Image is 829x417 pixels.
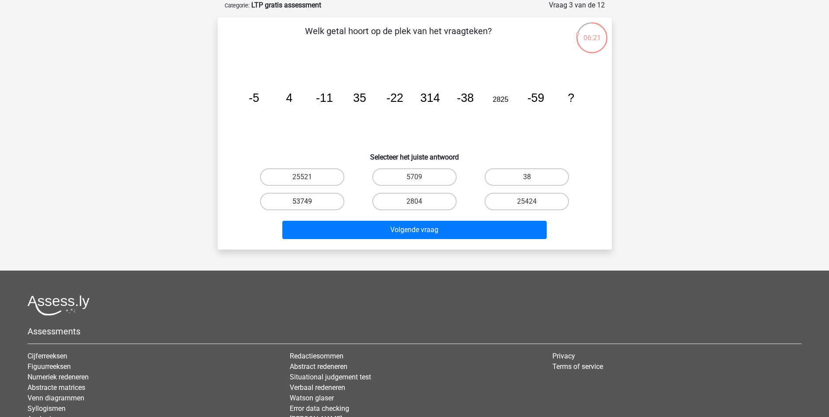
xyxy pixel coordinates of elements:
[372,193,457,210] label: 2804
[225,2,250,9] small: Categorie:
[28,394,84,402] a: Venn diagrammen
[28,362,71,371] a: Figuurreeksen
[576,21,608,43] div: 06:21
[420,91,440,104] tspan: 314
[290,373,371,381] a: Situational judgement test
[386,91,403,104] tspan: -22
[28,295,90,316] img: Assessly logo
[290,352,343,360] a: Redactiesommen
[28,352,67,360] a: Cijferreeksen
[28,383,85,392] a: Abstracte matrices
[28,373,89,381] a: Numeriek redeneren
[552,362,603,371] a: Terms of service
[290,383,345,392] a: Verbaal redeneren
[485,168,569,186] label: 38
[568,91,574,104] tspan: ?
[290,394,334,402] a: Watson glaser
[493,95,508,103] tspan: 2825
[527,91,544,104] tspan: -59
[28,326,801,337] h5: Assessments
[232,146,598,161] h6: Selecteer het juiste antwoord
[251,1,321,9] strong: LTP gratis assessment
[260,168,344,186] label: 25521
[316,91,333,104] tspan: -11
[282,221,547,239] button: Volgende vraag
[28,404,66,413] a: Syllogismen
[353,91,366,104] tspan: 35
[457,91,474,104] tspan: -38
[286,91,292,104] tspan: 4
[372,168,457,186] label: 5709
[290,404,349,413] a: Error data checking
[232,24,565,51] p: Welk getal hoort op de plek van het vraagteken?
[260,193,344,210] label: 53749
[485,193,569,210] label: 25424
[249,91,259,104] tspan: -5
[290,362,347,371] a: Abstract redeneren
[552,352,575,360] a: Privacy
